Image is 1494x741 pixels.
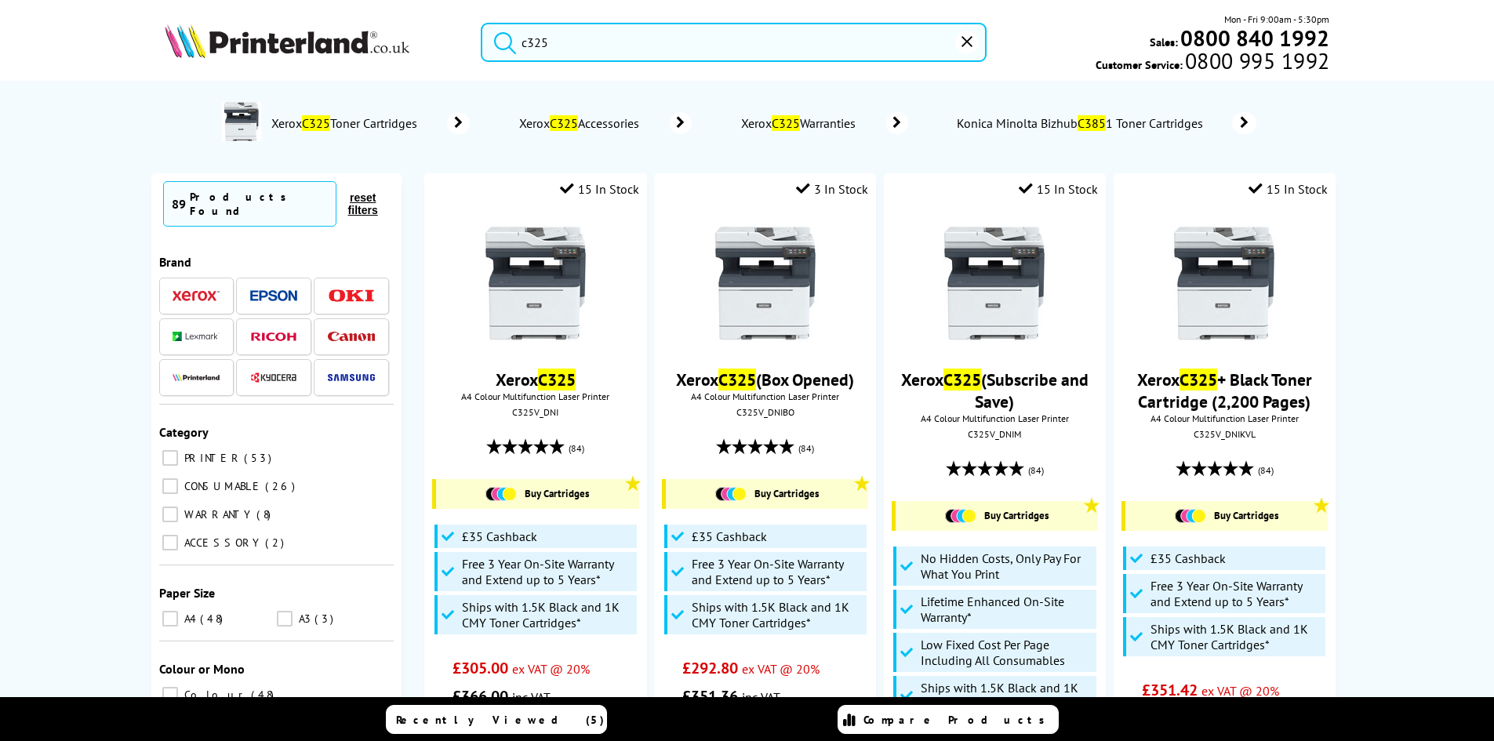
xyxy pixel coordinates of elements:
mark: C325 [538,369,576,390]
a: XeroxC325 [496,369,576,390]
span: £351.36 [682,686,738,706]
span: Free 3 Year On-Site Warranty and Extend up to 5 Years* [462,556,633,587]
span: No Hidden Costs, Only Pay For What You Print [921,550,1092,582]
div: 15 In Stock [1019,181,1098,197]
img: Epson [250,290,297,302]
span: £35 Cashback [1150,550,1226,566]
span: Sales: [1150,35,1178,49]
a: XeroxC325Warranties [739,112,908,134]
mark: C385 [1078,115,1106,131]
span: £35 Cashback [692,529,767,544]
input: Search product or brand [481,23,987,62]
span: £35 Cashback [462,529,537,544]
span: Colour [180,688,249,702]
span: inc VAT [512,689,551,705]
div: Products Found [190,190,328,218]
span: Paper Size [159,585,215,601]
span: Ships with 1.5K Black and 1K CMY Toner Cartridges* [462,599,633,630]
a: Printerland Logo [165,24,462,61]
input: WARRANTY 8 [162,507,178,522]
span: inc VAT [742,689,780,705]
span: ACCESSORY [180,536,264,550]
span: Lifetime Enhanced On-Site Warranty* [921,594,1092,625]
input: Colour 48 [162,687,178,703]
a: XeroxC325+ Black Toner Cartridge (2,200 Pages) [1137,369,1312,412]
img: Cartridges [715,487,747,501]
span: Category [159,424,209,440]
img: c325v_dni-deptimage.jpg [222,102,261,141]
mark: C325 [302,115,330,131]
span: Brand [159,254,191,270]
span: WARRANTY [180,507,255,521]
span: (84) [1028,456,1044,485]
span: Buy Cartridges [525,487,589,500]
div: C325V_DNIKVL [1125,428,1324,440]
span: Recently Viewed (5) [396,713,605,727]
span: 26 [265,479,299,493]
input: A4 48 [162,611,178,627]
span: A4 Colour Multifunction Laser Printer [892,412,1098,424]
button: reset filters [336,191,390,217]
span: A4 Colour Multifunction Laser Printer [432,390,638,402]
img: Printerland [173,373,220,381]
mark: C325 [550,115,578,131]
span: 53 [244,451,275,465]
span: Free 3 Year On-Site Warranty and Extend up to 5 Years* [692,556,863,587]
div: 15 In Stock [1249,181,1328,197]
span: £351.42 [1142,680,1198,700]
span: A4 Colour Multifunction Laser Printer [662,390,868,402]
span: Free 3 Year On-Site Warranty and Extend up to 5 Years* [1150,578,1321,609]
span: A4 [180,612,198,626]
span: Mon - Fri 9:00am - 5:30pm [1224,12,1329,27]
img: Samsung [328,374,375,381]
img: xerox-c325-front-small.jpg [707,224,824,342]
span: A4 Colour Multifunction Laser Printer [1121,412,1328,424]
img: Cartridges [945,509,976,523]
span: Buy Cartridges [984,509,1049,522]
span: £292.80 [682,658,738,678]
span: (84) [1258,456,1274,485]
mark: C325 [943,369,981,390]
input: PRINTER 53 [162,450,178,466]
span: 0800 995 1992 [1183,53,1329,68]
img: Kyocera [250,372,297,383]
a: XeroxC325(Subscribe and Save) [901,369,1089,412]
span: Konica Minolta Bizhub 1 Toner Cartridges [955,115,1209,131]
a: Buy Cartridges [903,509,1090,523]
a: XeroxC325Toner Cartridges [269,102,470,144]
span: Low Fixed Cost Per Page Including All Consumables [921,637,1092,668]
a: Buy Cartridges [444,487,631,501]
img: Ricoh [250,332,297,341]
img: OKI [328,289,375,303]
img: Cartridges [1175,509,1206,523]
img: Lexmark [173,332,220,341]
span: Ships with 1.5K Black and 1K CMY Toner Cartridges* [921,680,1092,711]
a: XeroxC325Accessories [517,112,692,134]
img: Cartridges [485,487,517,501]
span: ex VAT @ 20% [1201,683,1279,699]
span: ex VAT @ 20% [742,661,820,677]
img: Canon [328,332,375,342]
a: 0800 840 1992 [1178,31,1329,45]
a: Buy Cartridges [674,487,860,501]
input: ACCESSORY 2 [162,535,178,550]
span: £366.00 [453,686,508,706]
span: Ships with 1.5K Black and 1K CMY Toner Cartridges* [1150,621,1321,652]
a: Buy Cartridges [1133,509,1320,523]
span: 2 [265,536,288,550]
mark: C325 [718,369,756,390]
img: xerox-c325-front-small.jpg [1165,224,1283,342]
span: (84) [798,434,814,463]
span: (84) [569,434,584,463]
span: 3 [314,612,337,626]
div: C325V_DNIBO [666,406,864,418]
span: PRINTER [180,451,242,465]
span: CONSUMABLE [180,479,264,493]
span: Ships with 1.5K Black and 1K CMY Toner Cartridges* [692,599,863,630]
b: 0800 840 1992 [1180,24,1329,53]
span: Xerox Warranties [739,115,863,131]
img: Xerox [173,290,220,301]
span: 89 [172,196,186,212]
span: Colour or Mono [159,661,245,677]
span: Buy Cartridges [754,487,819,500]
